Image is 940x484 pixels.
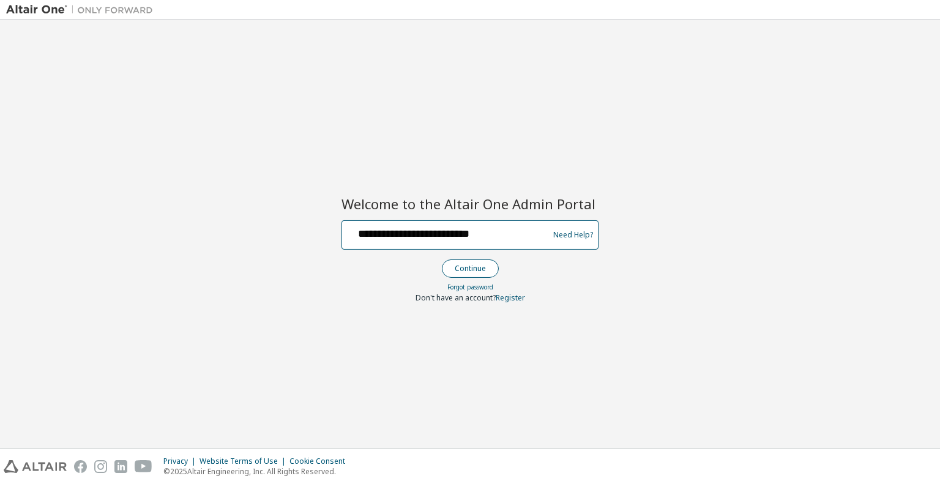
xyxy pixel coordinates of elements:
[416,292,496,303] span: Don't have an account?
[74,460,87,473] img: facebook.svg
[6,4,159,16] img: Altair One
[114,460,127,473] img: linkedin.svg
[200,456,289,466] div: Website Terms of Use
[163,456,200,466] div: Privacy
[442,259,499,278] button: Continue
[553,234,593,235] a: Need Help?
[447,283,493,291] a: Forgot password
[341,195,599,212] h2: Welcome to the Altair One Admin Portal
[289,456,352,466] div: Cookie Consent
[94,460,107,473] img: instagram.svg
[163,466,352,477] p: © 2025 Altair Engineering, Inc. All Rights Reserved.
[4,460,67,473] img: altair_logo.svg
[135,460,152,473] img: youtube.svg
[496,292,525,303] a: Register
